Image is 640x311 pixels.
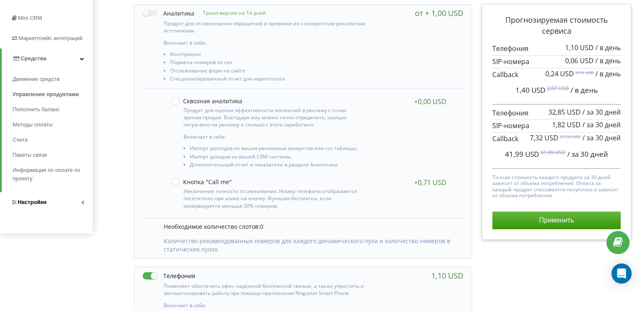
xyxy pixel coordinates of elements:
[595,69,621,78] span: / в день
[570,85,598,95] span: / в день
[492,212,621,229] button: Применить
[18,199,47,205] span: Настройки
[595,43,621,52] span: / в день
[492,121,621,131] p: SIP-номера
[492,15,621,36] p: Прогнозируемая стоимость сервиса
[19,35,82,41] span: Маркетплейс интеграций
[170,51,367,59] li: Коллтрекинг
[13,163,93,186] a: Информация по оплате по проекту
[143,9,194,18] label: Аналитика
[183,188,364,209] p: Увеличение точности отслеживания. Номер телефона отображается посетителю при клике на кнопку. Фун...
[582,120,621,129] span: / за 30 дней
[21,55,46,62] span: Средства
[18,15,42,21] span: Mini CRM
[565,43,594,52] span: 1,10 USD
[260,223,263,231] span: 0
[552,120,581,129] span: 1,82 USD
[530,133,558,142] span: 7,32 USD
[2,48,93,69] a: Средства
[415,9,463,17] div: от + 1,00 USD
[190,154,364,162] li: Импорт доходов из вашей CRM системы,
[164,237,455,254] p: Количество рекомендованных номеров для каждого динамического пула и количество номеров в статичес...
[183,107,364,128] p: Продукт для оценки эффективности вложений в рекламу с точки зрения продаж. Благодаря ему можно то...
[164,223,455,231] p: Необходимое количество слотов:
[492,134,621,144] p: Callback
[576,70,594,75] sup: 0,91 USD
[547,85,568,92] sup: 2,07 USD
[13,117,93,132] a: Методы оплаты
[492,172,621,199] p: Точная стоимость каждого продукта за 30 дней зависит от объема потребления. Оплата за каждый прод...
[567,149,608,159] span: / за 30 дней
[170,68,367,76] li: Отслеживание форм на сайте
[13,132,93,147] a: Счета
[13,121,53,129] span: Методы оплаты
[611,263,632,284] div: Open Intercom Messenger
[13,72,93,87] a: Движение средств
[13,87,93,102] a: Управление продуктами
[190,145,364,153] li: Импорт расходов из ваших рекламных аккаунтов или csv таблицы,
[13,151,47,159] span: Пакеты связи
[492,108,621,118] p: Телефония
[414,178,446,187] div: +0,71 USD
[13,147,93,163] a: Пакеты связи
[492,44,621,54] p: Телефония
[582,107,621,117] span: / за 30 дней
[595,56,621,65] span: / в день
[492,70,621,80] p: Callback
[541,149,566,156] sup: 61,99 USD
[183,133,364,140] p: Включает в себя:
[172,178,232,185] label: Кнопка "Call me"
[13,75,60,83] span: Движение средств
[13,105,60,114] span: Пополнить баланс
[548,107,581,117] span: 32,85 USD
[164,302,367,309] p: Включает в себя:
[560,134,581,139] sup: 27,32 USD
[164,20,367,34] p: Продукт для отслеживания обращений и привязки их к конкретным рекламным источникам.
[13,136,28,144] span: Счета
[565,56,594,65] span: 0,06 USD
[431,271,463,280] div: 1,10 USD
[13,166,88,183] span: Информация по оплате по проекту
[13,102,93,117] a: Пополнить баланс
[172,97,242,105] label: Сквозная аналитика
[515,85,545,95] span: 1,40 USD
[194,9,266,16] p: Триал-версия на 14 дней
[170,76,367,84] li: Специализированный отчет для маркетолога
[414,97,446,106] div: +0,00 USD
[13,90,79,99] span: Управление продуктами
[505,149,539,159] span: 41,99 USD
[170,59,367,67] li: Подмена номеров по гео
[190,162,364,170] li: Дополнительный отчет и показатели в разделе Аналитика.
[582,133,621,142] span: / за 30 дней
[545,69,574,78] span: 0,24 USD
[492,57,621,67] p: SIP-номера
[143,271,195,280] label: Телефония
[164,39,367,46] p: Включает в себя:
[164,282,367,297] p: Позволяет обеспечить офис надежной безопасной связью, а также упростить и автоматизировать работу...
